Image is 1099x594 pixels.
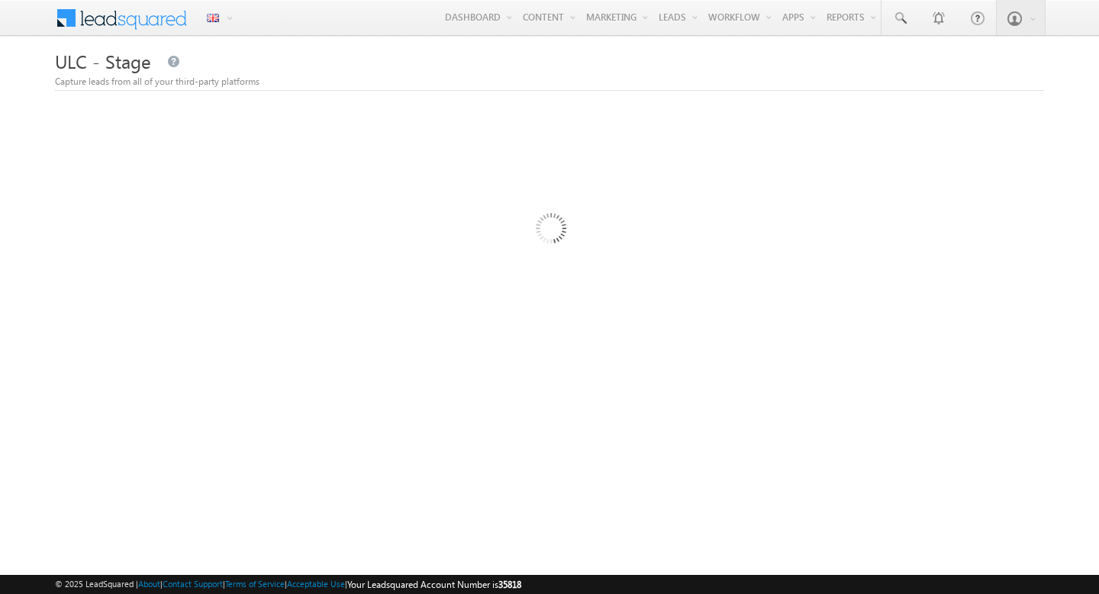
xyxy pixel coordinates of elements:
div: Capture leads from all of your third-party platforms [55,75,1044,89]
a: Acceptable Use [287,579,345,589]
a: Contact Support [163,579,223,589]
img: Loading... [471,152,629,310]
span: 35818 [498,579,521,590]
a: About [138,579,160,589]
span: © 2025 LeadSquared | | | | | [55,577,521,592]
a: Terms of Service [225,579,285,589]
span: ULC - Stage [55,49,151,73]
span: Your Leadsquared Account Number is [347,579,521,590]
